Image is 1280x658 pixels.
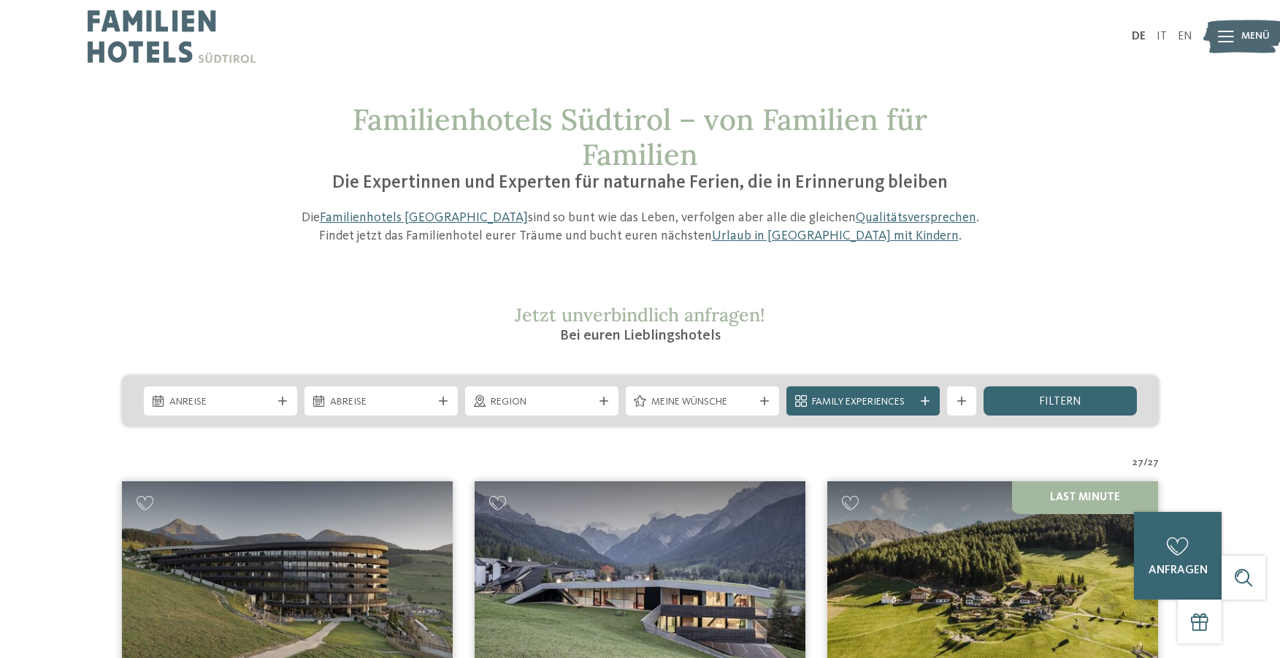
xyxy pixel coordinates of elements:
span: / [1143,456,1148,470]
span: Region [491,395,593,410]
span: Jetzt unverbindlich anfragen! [515,303,765,326]
span: anfragen [1149,565,1208,576]
a: Urlaub in [GEOGRAPHIC_DATA] mit Kindern [712,229,959,242]
span: 27 [1133,456,1143,470]
a: anfragen [1134,512,1222,600]
span: Meine Wünsche [651,395,754,410]
span: Familienhotels Südtirol – von Familien für Familien [353,101,927,173]
span: Abreise [330,395,432,410]
span: Anreise [169,395,272,410]
a: Qualitätsversprechen [856,211,976,224]
a: DE [1132,31,1146,42]
span: Bei euren Lieblingshotels [560,329,721,343]
a: EN [1178,31,1192,42]
span: Family Experiences [812,395,914,410]
p: Die sind so bunt wie das Leben, verfolgen aber alle die gleichen . Findet jetzt das Familienhotel... [294,209,987,245]
span: 27 [1148,456,1159,470]
span: Die Expertinnen und Experten für naturnahe Ferien, die in Erinnerung bleiben [332,174,948,192]
span: Menü [1241,29,1270,44]
a: IT [1157,31,1167,42]
span: filtern [1039,396,1081,408]
a: Familienhotels [GEOGRAPHIC_DATA] [320,211,528,224]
